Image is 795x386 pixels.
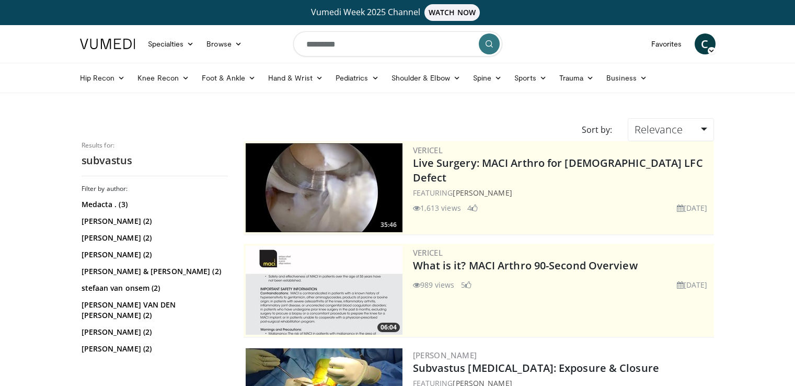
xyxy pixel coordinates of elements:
[131,67,195,88] a: Knee Recon
[574,118,620,141] div: Sort by:
[82,344,225,354] a: [PERSON_NAME] (2)
[553,67,601,88] a: Trauma
[628,118,713,141] a: Relevance
[200,33,248,54] a: Browse
[329,67,385,88] a: Pediatrics
[195,67,262,88] a: Foot & Ankle
[377,323,400,332] span: 06:04
[82,327,225,337] a: [PERSON_NAME] (2)
[461,279,471,290] li: 5
[413,361,659,375] a: Subvastus [MEDICAL_DATA]: Exposure & Closure
[82,154,228,167] h2: subvastus
[246,143,402,232] img: eb023345-1e2d-4374-a840-ddbc99f8c97c.300x170_q85_crop-smart_upscale.jpg
[246,246,402,335] img: aa6cc8ed-3dbf-4b6a-8d82-4a06f68b6688.300x170_q85_crop-smart_upscale.jpg
[82,283,225,293] a: stefaan van onsem (2)
[246,246,402,335] a: 06:04
[82,4,714,21] a: Vumedi Week 2025 ChannelWATCH NOW
[82,266,225,277] a: [PERSON_NAME] & [PERSON_NAME] (2)
[635,122,683,137] span: Relevance
[508,67,553,88] a: Sports
[82,233,225,243] a: [PERSON_NAME] (2)
[82,141,228,150] p: Results for:
[74,67,132,88] a: Hip Recon
[82,249,225,260] a: [PERSON_NAME] (2)
[453,188,512,198] a: [PERSON_NAME]
[142,33,201,54] a: Specialties
[677,279,708,290] li: [DATE]
[413,247,443,258] a: Vericel
[413,145,443,155] a: Vericel
[82,185,228,193] h3: Filter by author:
[413,156,703,185] a: Live Surgery: MACI Arthro for [DEMOGRAPHIC_DATA] LFC Defect
[467,202,478,213] li: 4
[82,216,225,226] a: [PERSON_NAME] (2)
[677,202,708,213] li: [DATE]
[262,67,329,88] a: Hand & Wrist
[385,67,467,88] a: Shoulder & Elbow
[413,187,712,198] div: FEATURING
[467,67,508,88] a: Spine
[695,33,716,54] a: C
[645,33,688,54] a: Favorites
[82,300,225,321] a: [PERSON_NAME] VAN DEN [PERSON_NAME] (2)
[413,350,477,360] a: [PERSON_NAME]
[424,4,480,21] span: WATCH NOW
[413,279,455,290] li: 989 views
[293,31,502,56] input: Search topics, interventions
[413,202,461,213] li: 1,613 views
[246,143,402,232] a: 35:46
[80,39,135,49] img: VuMedi Logo
[377,220,400,230] span: 35:46
[82,199,225,210] a: Medacta . (3)
[413,258,638,273] a: What is it? MACI Arthro 90-Second Overview
[600,67,653,88] a: Business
